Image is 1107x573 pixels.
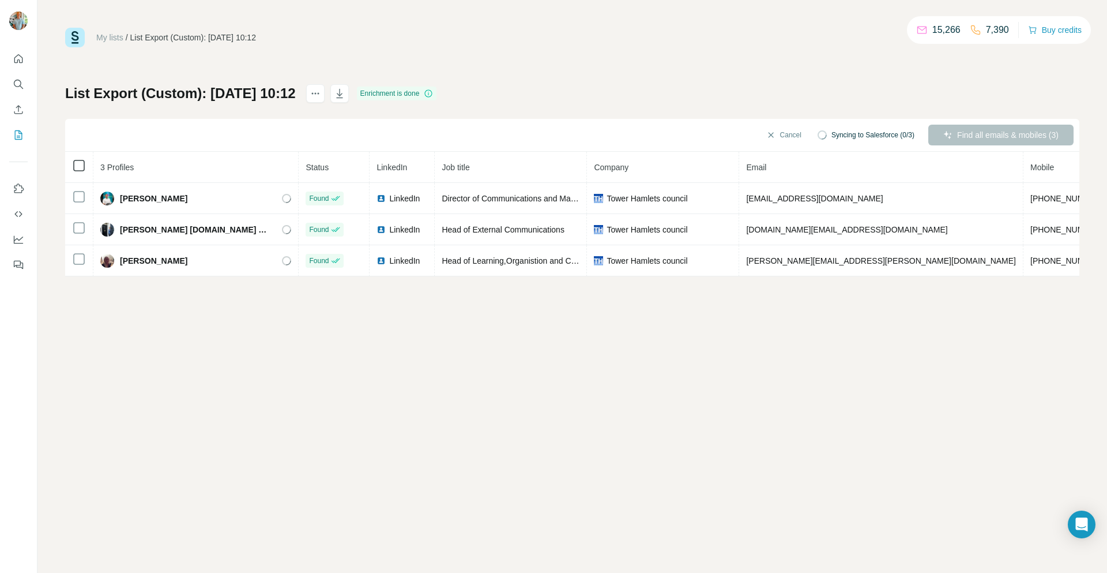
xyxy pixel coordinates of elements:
[389,193,420,204] span: LinkedIn
[594,194,603,203] img: company-logo
[120,224,270,235] span: [PERSON_NAME] [DOMAIN_NAME] MCIPR
[309,256,329,266] span: Found
[120,193,187,204] span: [PERSON_NAME]
[746,256,1016,265] span: [PERSON_NAME][EMAIL_ADDRESS][PERSON_NAME][DOMAIN_NAME]
[594,163,628,172] span: Company
[607,255,687,267] span: Tower Hamlets council
[65,28,85,47] img: Surfe Logo
[746,163,766,172] span: Email
[389,224,420,235] span: LinkedIn
[1028,22,1082,38] button: Buy credits
[932,23,961,37] p: 15,266
[100,192,114,205] img: Avatar
[376,256,386,265] img: LinkedIn logo
[389,255,420,267] span: LinkedIn
[9,229,28,250] button: Dashboard
[594,256,603,265] img: company-logo
[1030,256,1103,265] span: [PHONE_NUMBER]
[130,32,256,43] div: List Export (Custom): [DATE] 10:12
[126,32,128,43] li: /
[357,87,437,100] div: Enrichment is done
[100,163,134,172] span: 3 Profiles
[100,223,114,237] img: Avatar
[9,48,28,69] button: Quick start
[306,163,329,172] span: Status
[986,23,1009,37] p: 7,390
[376,163,407,172] span: LinkedIn
[376,194,386,203] img: LinkedIn logo
[309,224,329,235] span: Found
[607,224,687,235] span: Tower Hamlets council
[9,204,28,224] button: Use Surfe API
[1030,225,1103,234] span: [PHONE_NUMBER]
[306,84,325,103] button: actions
[831,130,914,140] span: Syncing to Salesforce (0/3)
[100,254,114,268] img: Avatar
[758,125,809,145] button: Cancel
[442,194,594,203] span: Director of Communications and Marketing
[9,12,28,30] img: Avatar
[9,178,28,199] button: Use Surfe on LinkedIn
[594,225,603,234] img: company-logo
[1068,511,1095,538] div: Open Intercom Messenger
[442,225,564,234] span: Head of External Communications
[96,33,123,42] a: My lists
[9,99,28,120] button: Enrich CSV
[1030,163,1054,172] span: Mobile
[442,256,643,265] span: Head of Learning,Organistion and Cultural Development
[65,84,296,103] h1: List Export (Custom): [DATE] 10:12
[9,254,28,275] button: Feedback
[9,125,28,145] button: My lists
[746,225,947,234] span: [DOMAIN_NAME][EMAIL_ADDRESS][DOMAIN_NAME]
[9,74,28,95] button: Search
[607,193,687,204] span: Tower Hamlets council
[309,193,329,204] span: Found
[1030,194,1103,203] span: [PHONE_NUMBER]
[120,255,187,267] span: [PERSON_NAME]
[376,225,386,234] img: LinkedIn logo
[746,194,883,203] span: [EMAIL_ADDRESS][DOMAIN_NAME]
[442,163,469,172] span: Job title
